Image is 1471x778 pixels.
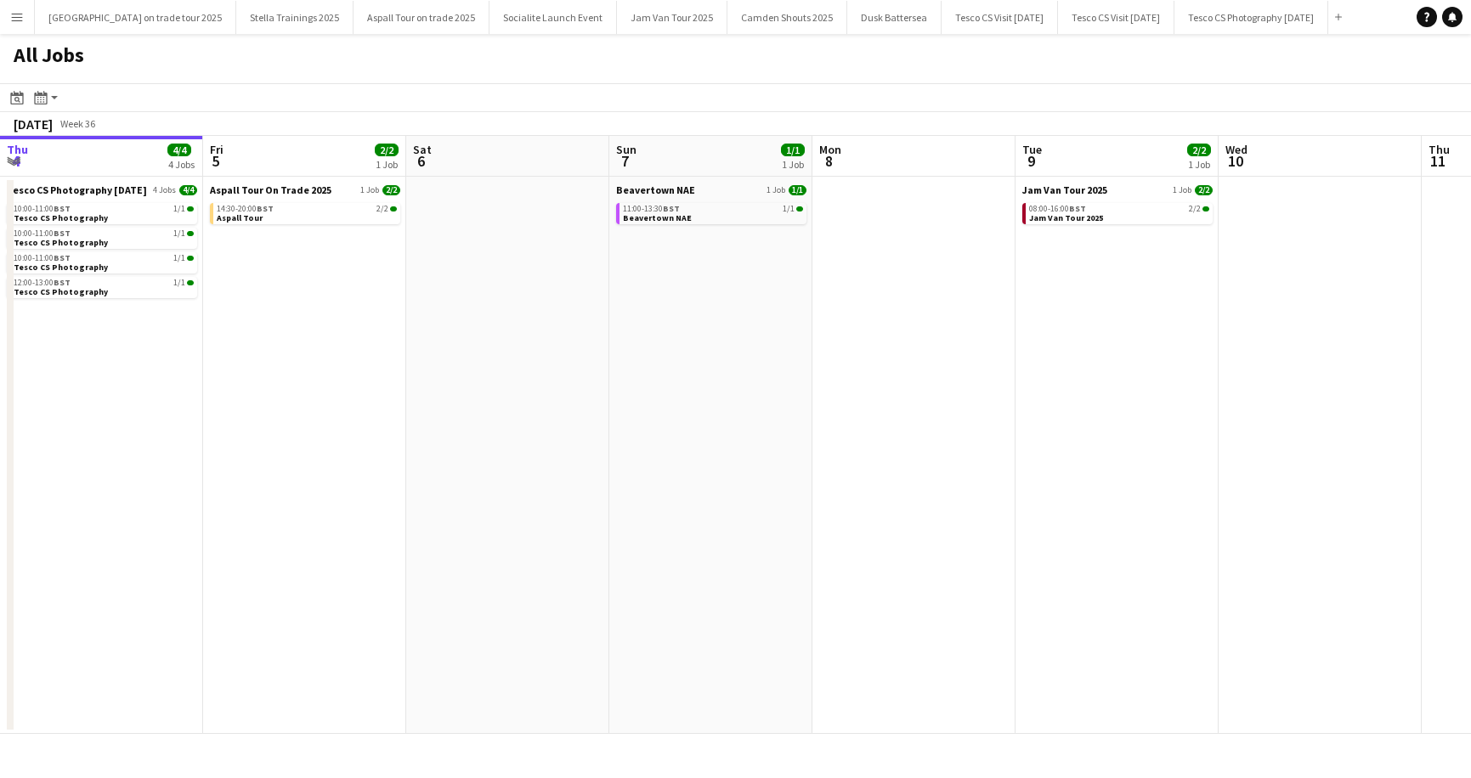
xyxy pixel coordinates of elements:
[173,254,185,262] span: 1/1
[1225,142,1248,157] span: Wed
[1022,183,1213,228] div: Jam Van Tour 20251 Job2/208:00-16:00BST2/2Jam Van Tour 2025
[217,205,274,213] span: 14:30-20:00
[663,203,680,214] span: BST
[616,183,806,196] a: Beavertown NAE1 Job1/1
[782,158,804,171] div: 1 Job
[727,1,847,34] button: Camden Shouts 2025
[54,203,71,214] span: BST
[14,116,53,132] div: [DATE]
[382,185,400,195] span: 2/2
[7,183,197,196] a: Tesco CS Photography [DATE]4 Jobs4/4
[1223,151,1248,171] span: 10
[616,183,806,228] div: Beavertown NAE1 Job1/111:00-13:30BST1/1Beavertown NAE
[14,203,194,223] a: 10:00-11:00BST1/1Tesco CS Photography
[1022,183,1107,196] span: Jam Van Tour 2025
[819,142,841,157] span: Mon
[14,277,194,296] a: 12:00-13:00BST1/1Tesco CS Photography
[376,205,388,213] span: 2/2
[1189,205,1201,213] span: 2/2
[207,151,223,171] span: 5
[817,151,841,171] span: 8
[789,185,806,195] span: 1/1
[14,279,71,287] span: 12:00-13:00
[236,1,354,34] button: Stella Trainings 2025
[1426,151,1450,171] span: 11
[187,280,194,285] span: 1/1
[173,229,185,238] span: 1/1
[187,231,194,236] span: 1/1
[390,206,397,211] span: 2/2
[7,183,197,302] div: Tesco CS Photography [DATE]4 Jobs4/410:00-11:00BST1/1Tesco CS Photography10:00-11:00BST1/1Tesco C...
[4,151,28,171] span: 4
[167,144,191,156] span: 4/4
[617,1,727,34] button: Jam Van Tour 2025
[354,1,489,34] button: Aspall Tour on trade 2025
[623,203,803,223] a: 11:00-13:30BST1/1Beavertown NAE
[1029,212,1103,223] span: Jam Van Tour 2025
[796,206,803,211] span: 1/1
[14,205,71,213] span: 10:00-11:00
[56,117,99,130] span: Week 36
[1069,203,1086,214] span: BST
[54,252,71,263] span: BST
[217,203,397,223] a: 14:30-20:00BST2/2Aspall Tour
[783,205,795,213] span: 1/1
[14,237,108,248] span: Tesco CS Photography
[375,144,399,156] span: 2/2
[54,277,71,288] span: BST
[14,262,108,273] span: Tesco CS Photography
[14,212,108,223] span: Tesco CS Photography
[410,151,432,171] span: 6
[1173,185,1191,195] span: 1 Job
[623,212,692,223] span: Beavertown NAE
[7,183,147,196] span: Tesco CS Photography September 2025
[489,1,617,34] button: Socialite Launch Event
[173,205,185,213] span: 1/1
[210,183,331,196] span: Aspall Tour On Trade 2025
[217,212,263,223] span: Aspall Tour
[1022,142,1042,157] span: Tue
[14,229,71,238] span: 10:00-11:00
[1029,203,1209,223] a: 08:00-16:00BST2/2Jam Van Tour 2025
[360,185,379,195] span: 1 Job
[14,252,194,272] a: 10:00-11:00BST1/1Tesco CS Photography
[847,1,942,34] button: Dusk Battersea
[614,151,636,171] span: 7
[14,286,108,297] span: Tesco CS Photography
[14,228,194,247] a: 10:00-11:00BST1/1Tesco CS Photography
[623,205,680,213] span: 11:00-13:30
[1187,144,1211,156] span: 2/2
[1029,205,1086,213] span: 08:00-16:00
[1058,1,1174,34] button: Tesco CS Visit [DATE]
[1174,1,1328,34] button: Tesco CS Photography [DATE]
[376,158,398,171] div: 1 Job
[210,183,400,196] a: Aspall Tour On Trade 20251 Job2/2
[1022,183,1213,196] a: Jam Van Tour 20251 Job2/2
[1020,151,1042,171] span: 9
[1195,185,1213,195] span: 2/2
[14,254,71,262] span: 10:00-11:00
[1202,206,1209,211] span: 2/2
[942,1,1058,34] button: Tesco CS Visit [DATE]
[781,144,805,156] span: 1/1
[7,142,28,157] span: Thu
[187,206,194,211] span: 1/1
[179,185,197,195] span: 4/4
[54,228,71,239] span: BST
[173,279,185,287] span: 1/1
[187,256,194,261] span: 1/1
[210,183,400,228] div: Aspall Tour On Trade 20251 Job2/214:30-20:00BST2/2Aspall Tour
[767,185,785,195] span: 1 Job
[1429,142,1450,157] span: Thu
[413,142,432,157] span: Sat
[616,142,636,157] span: Sun
[1188,158,1210,171] div: 1 Job
[153,185,176,195] span: 4 Jobs
[35,1,236,34] button: [GEOGRAPHIC_DATA] on trade tour 2025
[210,142,223,157] span: Fri
[168,158,195,171] div: 4 Jobs
[616,183,695,196] span: Beavertown NAE
[257,203,274,214] span: BST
